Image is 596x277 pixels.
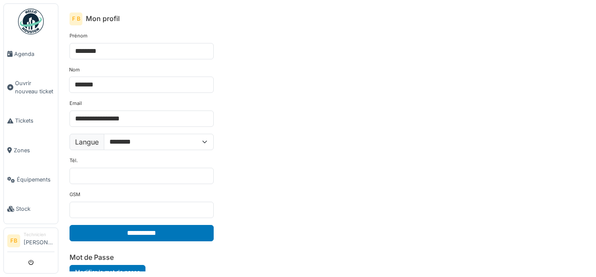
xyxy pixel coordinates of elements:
[4,106,58,135] a: Tickets
[14,146,54,154] span: Zones
[7,231,54,252] a: FB Technicien[PERSON_NAME]
[4,135,58,165] a: Zones
[4,165,58,194] a: Équipements
[24,231,54,250] li: [PERSON_NAME]
[69,66,80,74] label: Nom
[16,205,54,213] span: Stock
[24,231,54,238] div: Technicien
[86,15,120,23] h6: Mon profil
[70,191,80,198] label: GSM
[70,157,78,164] label: Tél.
[17,175,54,184] span: Équipements
[70,253,214,262] h6: Mot de Passe
[7,234,20,247] li: FB
[18,9,44,34] img: Badge_color-CXgf-gQk.svg
[70,134,104,150] label: Langue
[15,117,54,125] span: Tickets
[70,12,82,25] div: F B
[70,100,82,107] label: Email
[70,32,88,40] label: Prénom
[4,39,58,68] a: Agenda
[4,68,58,106] a: Ouvrir nouveau ticket
[4,194,58,224] a: Stock
[15,79,54,95] span: Ouvrir nouveau ticket
[14,50,54,58] span: Agenda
